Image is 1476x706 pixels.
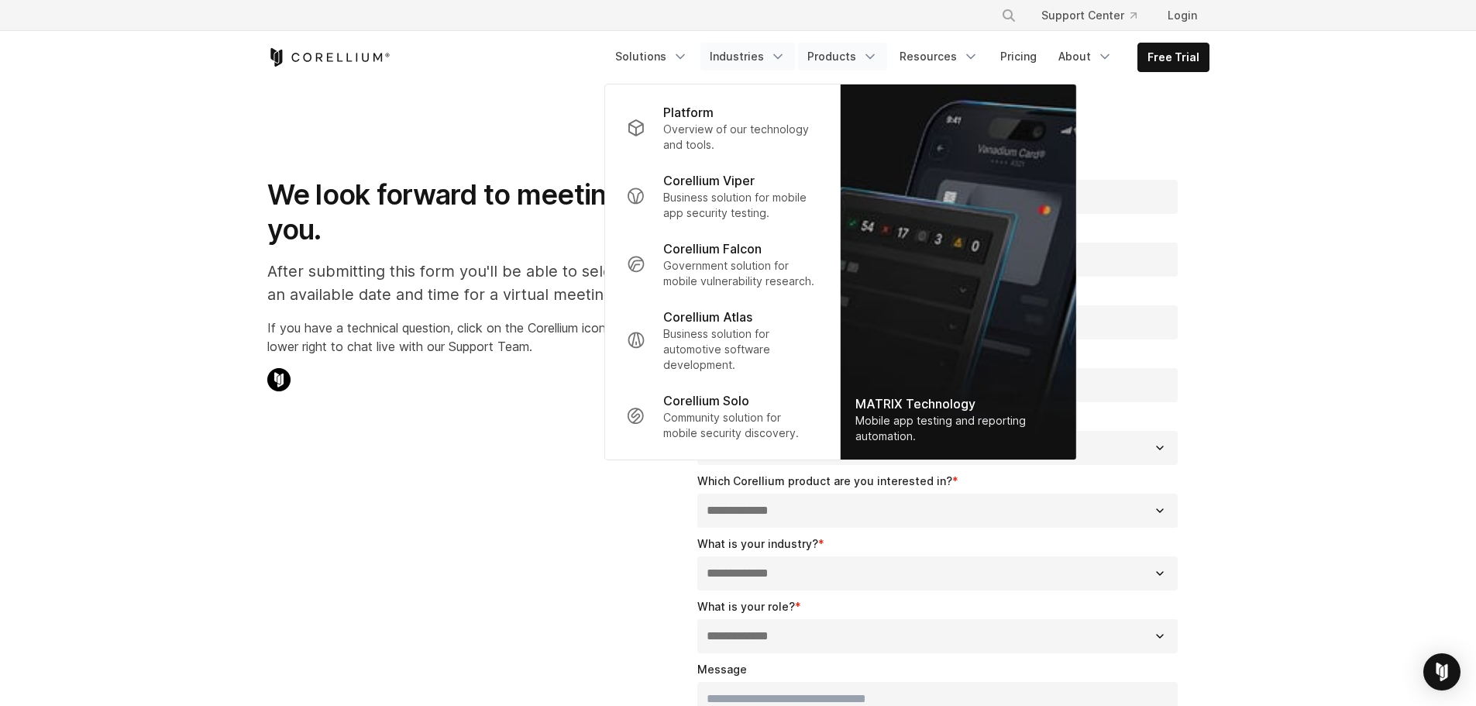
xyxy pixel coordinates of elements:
p: Corellium Atlas [663,308,752,326]
div: Mobile app testing and reporting automation. [855,413,1060,444]
p: Community solution for mobile security discovery. [663,410,817,441]
a: Login [1155,2,1209,29]
a: Corellium Solo Community solution for mobile security discovery. [614,382,830,450]
div: Navigation Menu [982,2,1209,29]
p: Business solution for automotive software development. [663,326,817,373]
a: Resources [890,43,988,71]
p: After submitting this form you'll be able to select an available date and time for a virtual meet... [267,260,642,306]
p: Corellium Viper [663,171,755,190]
a: Free Trial [1138,43,1209,71]
a: Solutions [606,43,697,71]
span: What is your role? [697,600,795,613]
span: Which Corellium product are you interested in? [697,474,952,487]
h1: We look forward to meeting you. [267,177,642,247]
div: Open Intercom Messenger [1423,653,1461,691]
p: Corellium Falcon [663,239,762,258]
a: Pricing [991,43,1046,71]
a: Corellium Atlas Business solution for automotive software development. [614,298,830,382]
a: MATRIX Technology Mobile app testing and reporting automation. [840,84,1075,460]
a: Corellium Falcon Government solution for mobile vulnerability research. [614,230,830,298]
p: Overview of our technology and tools. [663,122,817,153]
p: Government solution for mobile vulnerability research. [663,258,817,289]
a: Industries [700,43,795,71]
button: Search [995,2,1023,29]
p: Platform [663,103,714,122]
img: Matrix_WebNav_1x [840,84,1075,460]
img: Corellium Chat Icon [267,368,291,391]
div: MATRIX Technology [855,394,1060,413]
p: Corellium Solo [663,391,749,410]
a: Corellium Viper Business solution for mobile app security testing. [614,162,830,230]
p: Business solution for mobile app security testing. [663,190,817,221]
a: Platform Overview of our technology and tools. [614,94,830,162]
a: Products [798,43,887,71]
a: Corellium Home [267,48,391,67]
p: If you have a technical question, click on the Corellium icon in the lower right to chat live wit... [267,319,642,356]
div: Navigation Menu [606,43,1209,72]
span: Message [697,663,747,676]
a: About [1049,43,1122,71]
a: Support Center [1029,2,1149,29]
span: What is your industry? [697,537,818,550]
